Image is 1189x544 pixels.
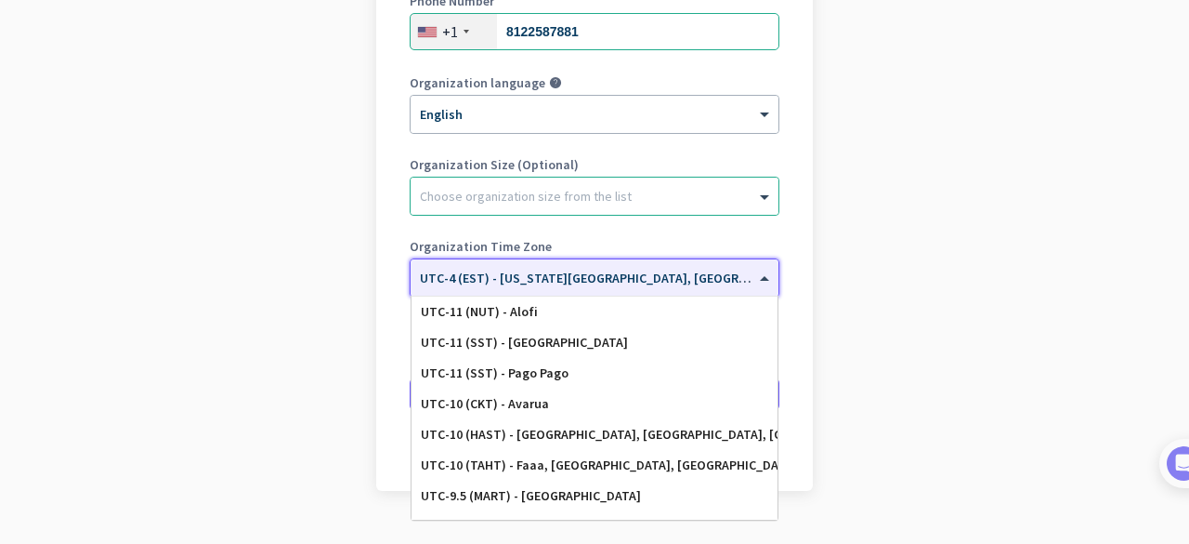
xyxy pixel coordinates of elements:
[421,365,768,381] div: UTC-11 (SST) - Pago Pago
[410,444,779,458] div: Go back
[421,396,768,412] div: UTC-10 (CKT) - Avarua
[410,13,779,50] input: 201-555-0123
[421,304,768,320] div: UTC-11 (NUT) - Alofi
[421,427,768,443] div: UTC-10 (HAST) - [GEOGRAPHIC_DATA], [GEOGRAPHIC_DATA], [GEOGRAPHIC_DATA], [GEOGRAPHIC_DATA]
[410,76,545,89] label: Organization language
[410,158,779,171] label: Organization Size (Optional)
[421,458,768,473] div: UTC-10 (TAHT) - Faaa, [GEOGRAPHIC_DATA], [GEOGRAPHIC_DATA]
[442,22,458,41] div: +1
[421,488,768,504] div: UTC-9.5 (MART) - [GEOGRAPHIC_DATA]
[421,519,768,535] div: UTC-9 (GAMT) - [GEOGRAPHIC_DATA]
[421,335,768,351] div: UTC-11 (SST) - [GEOGRAPHIC_DATA]
[412,297,777,520] div: Options List
[410,240,779,253] label: Organization Time Zone
[410,378,779,411] button: Create Organization
[549,76,562,89] i: help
